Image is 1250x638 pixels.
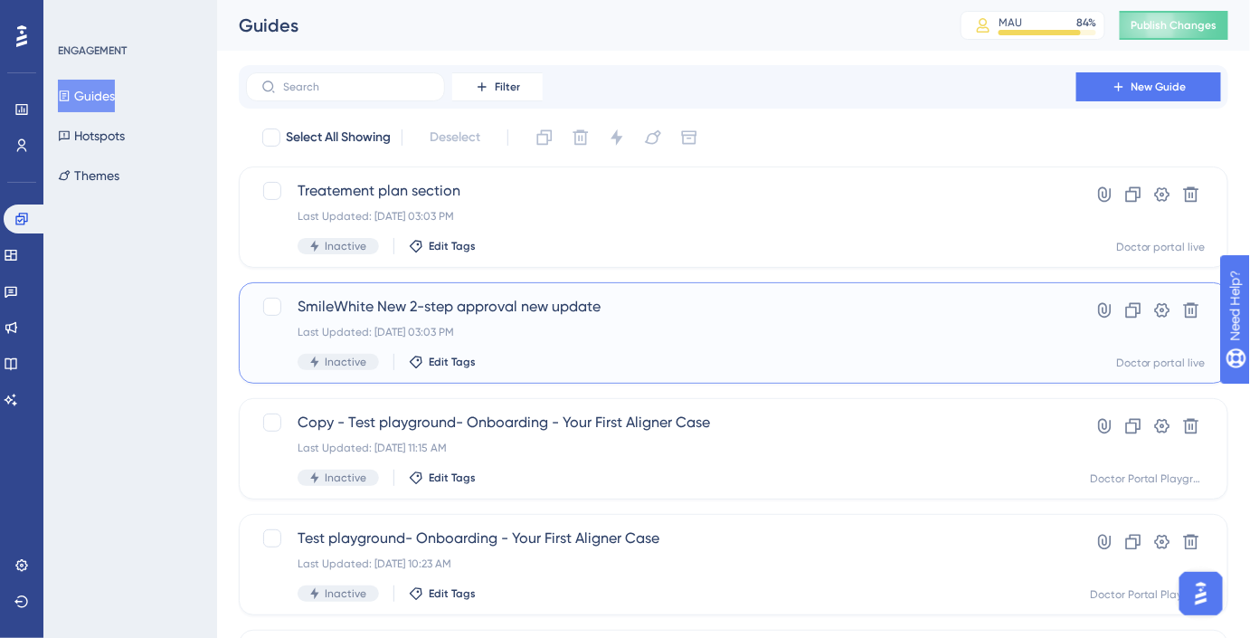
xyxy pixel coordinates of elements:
[325,239,366,253] span: Inactive
[999,15,1022,30] div: MAU
[298,209,1025,224] div: Last Updated: [DATE] 03:03 PM
[409,239,476,253] button: Edit Tags
[325,355,366,369] span: Inactive
[286,127,391,148] span: Select All Showing
[452,72,543,101] button: Filter
[325,586,366,601] span: Inactive
[58,80,115,112] button: Guides
[430,127,480,148] span: Deselect
[429,239,476,253] span: Edit Tags
[298,296,1025,318] span: SmileWhite New 2-step approval new update
[1090,587,1206,602] div: Doctor Portal Playground
[43,5,113,26] span: Need Help?
[409,355,476,369] button: Edit Tags
[495,80,520,94] span: Filter
[58,119,125,152] button: Hotspots
[429,586,476,601] span: Edit Tags
[429,471,476,485] span: Edit Tags
[409,471,476,485] button: Edit Tags
[1090,471,1206,486] div: Doctor Portal Playground
[1116,356,1206,370] div: Doctor portal live
[298,325,1025,339] div: Last Updated: [DATE] 03:03 PM
[1131,18,1217,33] span: Publish Changes
[298,412,1025,433] span: Copy - Test playground- Onboarding - Your First Aligner Case
[58,159,119,192] button: Themes
[283,81,430,93] input: Search
[1076,72,1221,101] button: New Guide
[409,586,476,601] button: Edit Tags
[1174,567,1228,621] iframe: UserGuiding AI Assistant Launcher
[1076,15,1096,30] div: 84 %
[1132,80,1187,94] span: New Guide
[429,355,476,369] span: Edit Tags
[298,557,1025,571] div: Last Updated: [DATE] 10:23 AM
[298,441,1025,455] div: Last Updated: [DATE] 11:15 AM
[413,121,497,154] button: Deselect
[1120,11,1228,40] button: Publish Changes
[58,43,127,58] div: ENGAGEMENT
[298,528,1025,549] span: Test playground- Onboarding - Your First Aligner Case
[1116,240,1206,254] div: Doctor portal live
[298,180,1025,202] span: Treatement plan section
[325,471,366,485] span: Inactive
[239,13,915,38] div: Guides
